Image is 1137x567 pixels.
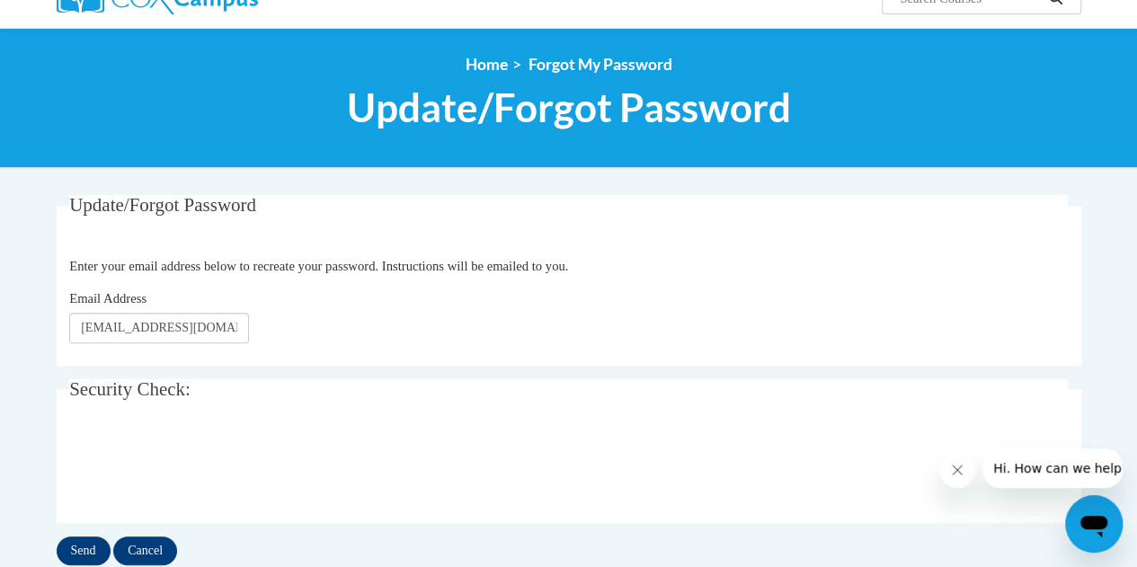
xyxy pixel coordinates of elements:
span: Forgot My Password [529,55,672,74]
input: Send [57,536,111,565]
iframe: Message from company [982,448,1123,488]
input: Email [69,313,249,343]
span: Email Address [69,291,147,306]
iframe: Close message [939,452,975,488]
span: Enter your email address below to recreate your password. Instructions will be emailed to you. [69,259,568,273]
span: Hi. How can we help? [11,13,146,27]
iframe: Button to launch messaging window [1065,495,1123,553]
span: Security Check: [69,378,191,400]
input: Cancel [113,536,177,565]
a: Home [466,55,508,74]
span: Update/Forgot Password [347,84,791,131]
span: Update/Forgot Password [69,194,256,216]
iframe: reCAPTCHA [69,430,342,501]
